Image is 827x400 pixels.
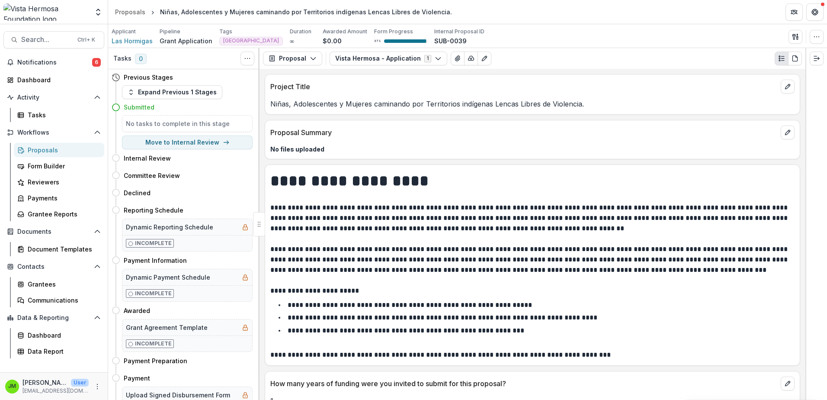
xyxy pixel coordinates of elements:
a: Dashboard [3,73,104,87]
h5: Upload Signed Disbursement Form [126,390,230,400]
p: Internal Proposal ID [434,28,484,35]
a: Tasks [14,108,104,122]
a: Grantees [14,277,104,291]
span: Activity [17,94,90,101]
p: Grant Application [160,36,212,45]
div: Jerry Martinez [8,384,16,389]
nav: breadcrumb [112,6,455,18]
div: Reviewers [28,177,97,187]
button: Get Help [806,3,824,21]
a: Proposals [14,143,104,157]
p: Form Progress [374,28,413,35]
p: Applicant [112,28,136,35]
h4: Payment Preparation [124,356,187,365]
p: Tags [219,28,232,35]
div: Payments [28,194,97,203]
button: Edit as form [478,52,491,65]
p: Awarded Amount [323,28,367,35]
h4: Payment Information [124,256,187,265]
div: Form Builder [28,161,97,171]
h4: Previous Stages [124,73,173,82]
button: More [92,381,103,392]
span: Notifications [17,59,92,66]
h4: Reporting Schedule [124,206,183,215]
button: Vista Hermosa - Application1 [330,52,447,65]
h4: Internal Review [124,154,171,163]
a: Form Builder [14,159,104,173]
span: 6 [92,58,101,67]
span: Documents [17,228,90,235]
a: Data Report [14,344,104,358]
h5: Dynamic Payment Schedule [126,273,210,282]
button: Search... [3,31,104,48]
button: Proposal [263,52,322,65]
span: Workflows [17,129,90,136]
p: No files uploaded [270,145,795,154]
h4: Committee Review [124,171,180,180]
div: Tasks [28,110,97,119]
p: [EMAIL_ADDRESS][DOMAIN_NAME] [22,387,89,395]
div: Data Report [28,347,97,356]
p: Project Title [270,81,777,92]
a: Las Hormigas [112,36,153,45]
span: Data & Reporting [17,314,90,322]
p: How many years of funding were you invited to submit for this proposal? [270,378,777,389]
span: Contacts [17,263,90,271]
div: Document Templates [28,245,97,254]
div: Dashboard [28,331,97,340]
h3: Tasks [113,55,131,62]
h4: Submitted [124,103,154,112]
a: Proposals [112,6,149,18]
p: Incomplete [135,340,172,348]
button: Toggle View Cancelled Tasks [240,52,254,65]
p: Proposal Summary [270,127,777,138]
button: Open Activity [3,90,104,104]
p: SUB-0039 [434,36,467,45]
div: Ctrl + K [76,35,97,45]
span: 0 [135,54,147,64]
p: 97 % [374,38,381,44]
button: Open Data & Reporting [3,311,104,325]
span: Search... [21,35,72,44]
span: [GEOGRAPHIC_DATA] [223,38,279,44]
p: Niñas, Adolescentes y Mujeres caminando por Territorios indígenas Lencas Libres de Violencia. [270,99,795,109]
button: Expand Previous 1 Stages [122,85,222,99]
button: Notifications6 [3,55,104,69]
button: Plaintext view [775,52,789,65]
a: Grantee Reports [14,207,104,221]
h5: Grant Agreement Template [126,323,208,332]
h4: Awarded [124,306,150,315]
a: Document Templates [14,242,104,256]
img: Vista Hermosa Foundation logo [3,3,89,21]
h4: Payment [124,374,150,383]
button: Open Documents [3,225,104,239]
p: User [71,379,89,387]
button: edit [781,377,795,390]
p: Pipeline [160,28,180,35]
div: Communications [28,296,97,305]
button: Expand right [810,52,824,65]
h5: No tasks to complete in this stage [126,119,249,128]
a: Communications [14,293,104,307]
button: edit [781,126,795,139]
div: Dashboard [17,75,97,84]
h4: Declined [124,188,151,197]
button: Open Workflows [3,126,104,139]
a: Payments [14,191,104,205]
button: PDF view [788,52,802,65]
div: Grantees [28,280,97,289]
button: View Attached Files [451,52,465,65]
button: Partners [785,3,803,21]
p: [PERSON_NAME] [22,378,67,387]
h5: Dynamic Reporting Schedule [126,223,213,232]
div: Proposals [115,7,145,16]
a: Reviewers [14,175,104,189]
button: Open entity switcher [92,3,104,21]
div: Proposals [28,145,97,155]
div: Niñas, Adolescentes y Mujeres caminando por Territorios indígenas Lencas Libres de Violencia. [160,7,452,16]
div: Grantee Reports [28,210,97,219]
a: Dashboard [14,328,104,342]
button: Open Contacts [3,260,104,274]
p: $0.00 [323,36,342,45]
